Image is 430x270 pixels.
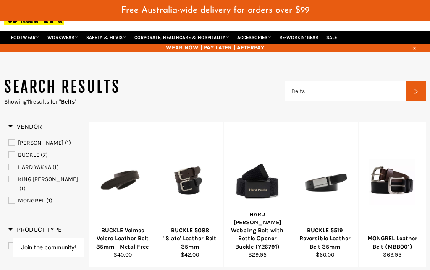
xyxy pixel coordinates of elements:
[229,251,286,259] div: $29.95
[358,122,426,267] a: MONGREL Leather Belt (MBB001)MONGREL Leather Belt (MBB001)$69.95
[4,98,285,106] p: Showing results for " "
[323,31,340,44] a: SALE
[8,163,84,172] a: HARD YAKKA
[121,6,309,15] span: Free Australia-wide delivery for orders over $99
[8,122,42,130] span: Vendor
[41,151,48,158] span: (7)
[83,31,130,44] a: SAFETY & HI VIS
[18,164,51,171] span: HARD YAKKA
[19,185,26,192] span: (1)
[94,226,151,251] div: BUCKLE Velmec Velcro Leather Belt 35mm - Metal Free
[8,175,84,193] a: KING GEE
[162,251,218,259] div: $42.00
[8,241,84,251] a: BELT
[18,139,63,146] span: [PERSON_NAME]
[4,44,426,52] span: WEAR NOW | PAY LATER | AFTERPAY
[291,122,359,267] a: BUCKLE 5519 Reversible Leather Belt 35mmBUCKLE 5519 Reversible Leather Belt 35mm$60.00
[234,31,275,44] a: ACCESSORIES
[18,176,78,183] span: KING [PERSON_NAME]
[276,31,322,44] a: RE-WORKIN' GEAR
[46,197,52,204] span: (1)
[8,196,84,205] a: MONGREL
[223,122,291,267] a: HARD YAKKA Stretch Webbing Belt with Bottle Opener Buckle (Y26791)HARD [PERSON_NAME] Webbing Belt...
[8,151,84,160] a: BUCKLE
[52,164,59,171] span: (1)
[296,226,353,251] div: BUCKLE 5519 Reversible Leather Belt 35mm
[44,31,81,44] a: WORKWEAR
[285,81,406,101] input: Search
[18,197,45,204] span: MONGREL
[8,31,43,44] a: FOOTWEAR
[234,148,281,216] img: HARD YAKKA Stretch Webbing Belt with Bottle Opener Buckle (Y26791)
[131,31,233,44] a: CORPORATE, HEALTHCARE & HOSPITALITY
[369,159,415,205] img: MONGREL Leather Belt (MBB001)
[8,226,62,234] h3: Product Type
[302,159,348,205] img: BUCKLE 5519 Reversible Leather Belt 35mm
[364,251,421,259] div: $69.95
[229,210,286,251] div: HARD [PERSON_NAME] Webbing Belt with Bottle Opener Buckle (Y26791)
[65,139,71,146] span: (1)
[27,98,31,105] strong: 11
[296,251,353,259] div: $60.00
[94,251,151,259] div: $40.00
[156,122,223,267] a: BUCKLE 5088 BUCKLE 5088 "Slate' Leather Belt 35mm$42.00
[8,138,84,148] a: BISLEY
[18,151,39,158] span: BUCKLE
[4,77,285,98] h1: Search results
[8,122,42,131] h3: Vendor
[21,244,76,251] button: Join the community!
[61,98,75,105] strong: Belts
[89,122,156,267] a: BUCKLE Velmec Velcro Leather Belt 35mm - Metal FreeBUCKLE Velmec Velcro Leather Belt 35mm - Metal...
[100,168,146,197] img: BUCKLE Velmec Velcro Leather Belt 35mm - Metal Free
[364,234,421,251] div: MONGREL Leather Belt (MBB001)
[167,159,213,205] img: BUCKLE 5088
[162,226,218,251] div: BUCKLE 5088 "Slate' Leather Belt 35mm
